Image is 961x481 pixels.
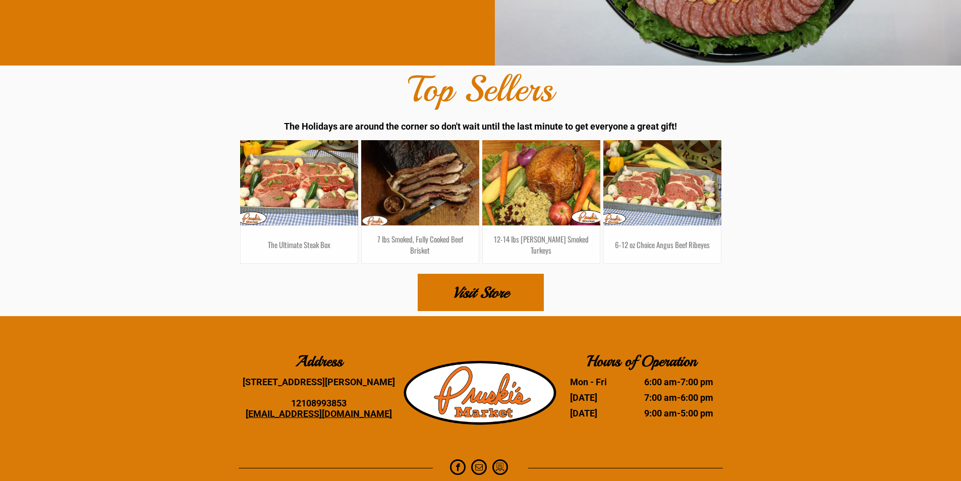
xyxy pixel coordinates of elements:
time: 9:00 am [644,408,677,418]
time: 6:00 pm [681,392,713,403]
h3: 7 lbs Smoked, Fully Cooked Beef Brisket [369,233,471,256]
a: [EMAIL_ADDRESS][DOMAIN_NAME] [246,408,392,419]
span: The Holidays are around the corner so don't wait until the last minute to get everyone a great gift! [284,121,677,132]
time: 6:00 am [644,377,677,387]
a: Visit Store [418,274,544,311]
b: Address [296,351,343,371]
time: 5:00 pm [681,408,713,418]
a: facebook [450,459,466,477]
div: 12108993853 [239,398,400,408]
dt: Mon - Fri [570,377,628,387]
dd: - [629,408,714,418]
time: 7:00 pm [681,377,713,387]
b: Hours of Operation [587,351,697,371]
a: email [471,459,487,477]
span: Visit Store [453,275,508,310]
dd: - [629,377,714,387]
h3: 6-12 oz Choice Angus Beef Ribeyes [611,239,713,250]
h3: 12-14 lbs [PERSON_NAME] Smoked Turkeys [490,233,592,256]
dt: [DATE] [570,392,628,403]
dt: [DATE] [570,408,628,418]
div: [STREET_ADDRESS][PERSON_NAME] [239,377,400,387]
img: Pruski-s+Market+HQ+Logo2-1920w.png [404,354,558,432]
time: 7:00 am [644,392,677,403]
font: Top Sellers [408,67,553,112]
a: Social network [492,459,508,477]
h3: The Ultimate Steak Box [248,239,350,250]
dd: - [629,392,714,403]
